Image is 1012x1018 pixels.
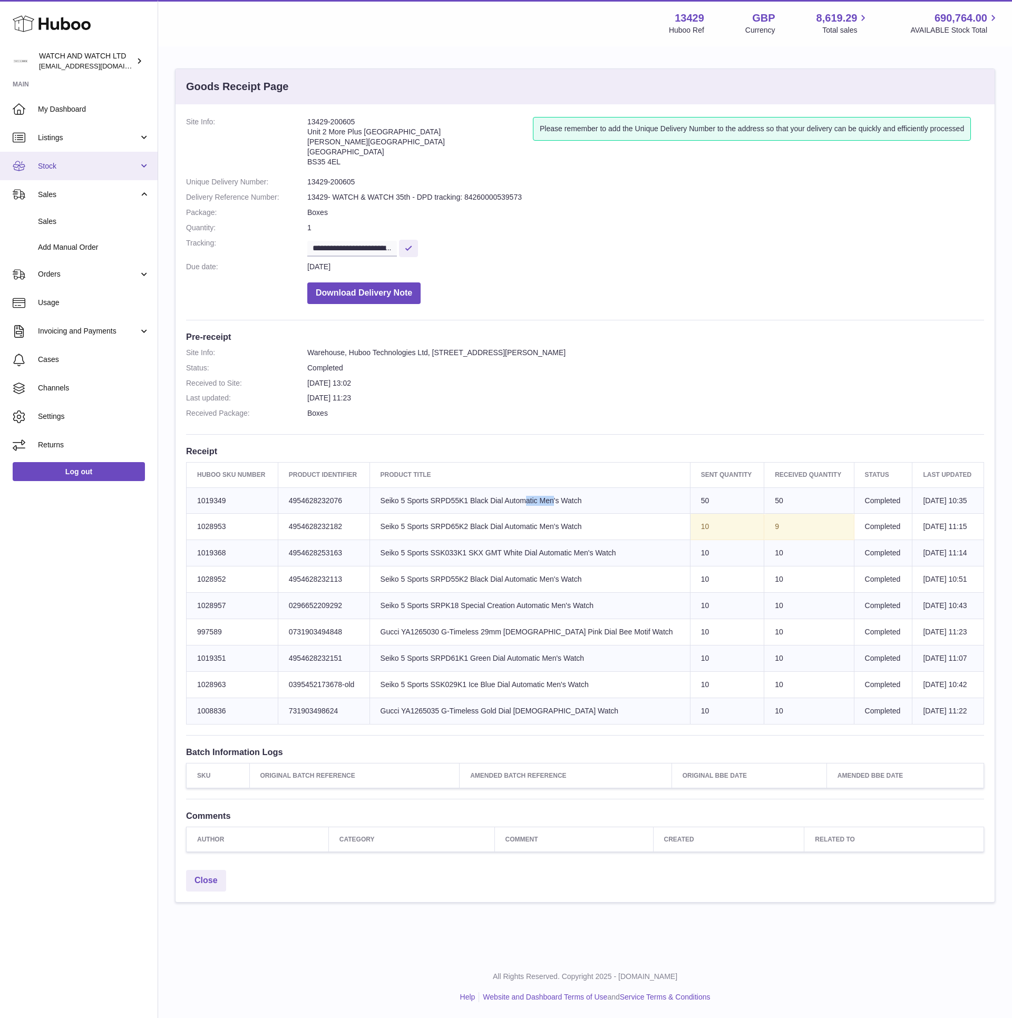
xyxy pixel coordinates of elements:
strong: 13429 [675,11,704,25]
td: 10 [690,619,764,645]
td: 10 [690,593,764,619]
th: Received Quantity [764,463,854,487]
p: All Rights Reserved. Copyright 2025 - [DOMAIN_NAME] [167,972,1004,982]
span: Invoicing and Payments [38,326,139,336]
span: AVAILABLE Stock Total [910,25,999,35]
td: 1019368 [187,540,278,566]
a: Help [460,993,475,1001]
td: 9 [764,514,854,540]
a: Website and Dashboard Terms of Use [483,993,607,1001]
td: 1028953 [187,514,278,540]
span: Cases [38,355,150,365]
h3: Goods Receipt Page [186,80,289,94]
th: Created [653,827,804,851]
td: [DATE] 11:14 [912,540,984,566]
span: My Dashboard [38,104,150,114]
div: WATCH AND WATCH LTD [39,51,134,71]
th: Amended BBE Date [826,763,984,788]
td: 0731903494848 [278,619,369,645]
td: Completed [854,540,912,566]
td: Completed [854,593,912,619]
span: Settings [38,412,150,422]
dt: Unique Delivery Number: [186,177,307,187]
td: Completed [854,698,912,724]
td: 50 [764,487,854,514]
dt: Tracking: [186,238,307,257]
td: Completed [854,671,912,698]
dd: [DATE] [307,262,984,272]
span: Add Manual Order [38,242,150,252]
td: 10 [764,698,854,724]
dd: Boxes [307,208,984,218]
td: [DATE] 10:35 [912,487,984,514]
td: Gucci YA1265030 G-Timeless 29mm [DEMOGRAPHIC_DATA] Pink Dial Bee Motif Watch [369,619,690,645]
dd: 13429-200605 [307,177,984,187]
a: Log out [13,462,145,481]
td: 731903498624 [278,698,369,724]
td: 1028952 [187,566,278,593]
th: SKU [187,763,250,788]
span: 8,619.29 [816,11,858,25]
button: Download Delivery Note [307,282,421,304]
td: Gucci YA1265035 G-Timeless Gold Dial [DEMOGRAPHIC_DATA] Watch [369,698,690,724]
td: 10 [764,619,854,645]
td: Completed [854,645,912,671]
th: Comment [494,827,653,851]
dt: Site Info: [186,117,307,172]
td: 1019349 [187,487,278,514]
th: Status [854,463,912,487]
td: 10 [764,566,854,593]
dt: Delivery Reference Number: [186,192,307,202]
th: Product Identifier [278,463,369,487]
th: Amended Batch Reference [460,763,672,788]
dt: Quantity: [186,223,307,233]
div: Huboo Ref [669,25,704,35]
td: 4954628232182 [278,514,369,540]
h3: Receipt [186,445,984,457]
td: 0296652209292 [278,593,369,619]
dt: Received to Site: [186,378,307,388]
h3: Comments [186,810,984,821]
td: 4954628232076 [278,487,369,514]
span: Usage [38,298,150,308]
img: baris@watchandwatch.co.uk [13,53,28,69]
td: 10 [764,593,854,619]
td: Seiko 5 Sports SRPD65K2 Black Dial Automatic Men's Watch [369,514,690,540]
td: Seiko 5 Sports SRPD55K1 Black Dial Automatic Men's Watch [369,487,690,514]
h3: Pre-receipt [186,331,984,342]
td: 10 [690,566,764,593]
dt: Site Info: [186,348,307,358]
td: 1028963 [187,671,278,698]
td: 1019351 [187,645,278,671]
address: 13429-200605 Unit 2 More Plus [GEOGRAPHIC_DATA] [PERSON_NAME][GEOGRAPHIC_DATA] [GEOGRAPHIC_DATA] ... [307,117,533,172]
dt: Due date: [186,262,307,272]
a: Close [186,870,226,892]
dd: [DATE] 11:23 [307,393,984,403]
td: 50 [690,487,764,514]
dt: Received Package: [186,408,307,418]
td: [DATE] 10:51 [912,566,984,593]
td: 4954628232113 [278,566,369,593]
div: Please remember to add the Unique Delivery Number to the address so that your delivery can be qui... [533,117,971,141]
td: Seiko 5 Sports SRPD61K1 Green Dial Automatic Men's Watch [369,645,690,671]
td: Completed [854,514,912,540]
td: Completed [854,619,912,645]
td: Seiko 5 Sports SRPD55K2 Black Dial Automatic Men's Watch [369,566,690,593]
td: 4954628232151 [278,645,369,671]
span: Total sales [822,25,869,35]
td: 0395452173678-old [278,671,369,698]
span: Sales [38,190,139,200]
a: 690,764.00 AVAILABLE Stock Total [910,11,999,35]
dd: [DATE] 13:02 [307,378,984,388]
th: Sent Quantity [690,463,764,487]
td: 1028957 [187,593,278,619]
td: [DATE] 11:15 [912,514,984,540]
dt: Status: [186,363,307,373]
td: 10 [690,540,764,566]
span: Returns [38,440,150,450]
span: Sales [38,217,150,227]
span: Listings [38,133,139,143]
li: and [479,992,710,1002]
td: 4954628253163 [278,540,369,566]
th: Author [187,827,329,851]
